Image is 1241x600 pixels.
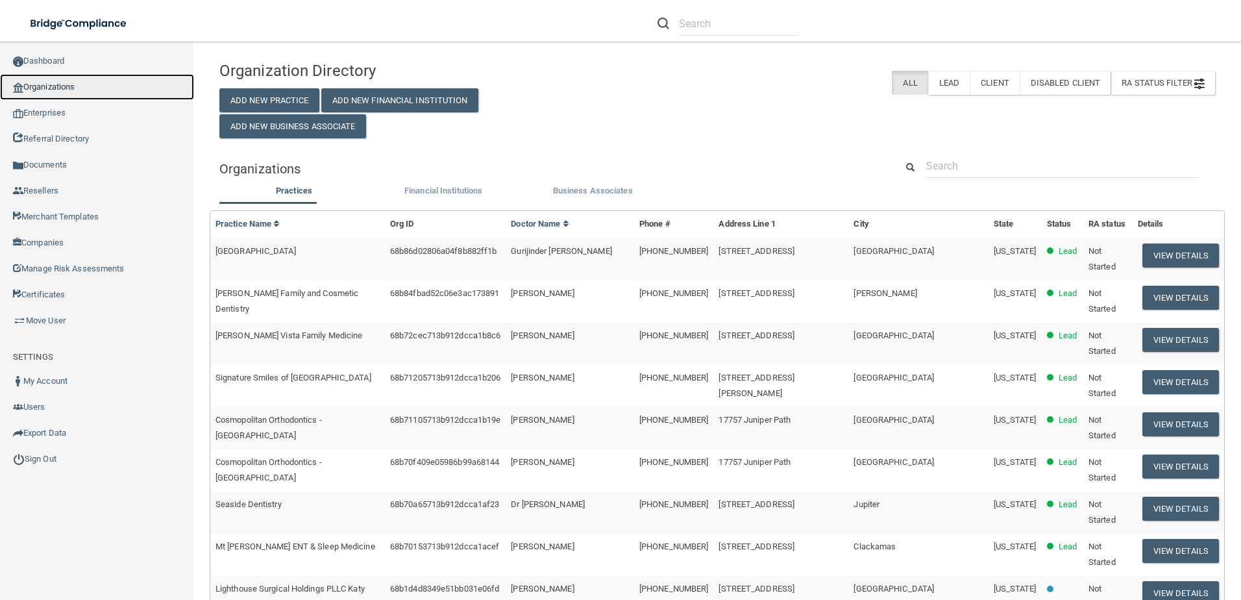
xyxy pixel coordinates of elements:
[679,12,798,36] input: Search
[215,457,322,482] span: Cosmopolitan Orthodontics - [GEOGRAPHIC_DATA]
[219,88,319,112] button: Add New Practice
[511,246,611,256] span: Gurijinder [PERSON_NAME]
[553,186,633,195] span: Business Associates
[13,453,25,465] img: ic_power_dark.7ecde6b1.png
[390,584,499,594] span: 68b1d4d8349e51bb031e06fd
[1142,244,1219,268] button: View Details
[719,499,794,509] span: [STREET_ADDRESS]
[511,331,574,340] span: [PERSON_NAME]
[1042,211,1083,238] th: Status
[713,211,848,238] th: Address Line 1
[13,376,23,386] img: ic_user_dark.df1a06c3.png
[639,457,708,467] span: [PHONE_NUMBER]
[13,349,53,365] label: SETTINGS
[892,71,928,95] label: All
[1020,71,1111,95] label: Disabled Client
[1088,373,1116,398] span: Not Started
[219,183,369,202] li: Practices
[215,415,322,440] span: Cosmopolitan Orthodontics - [GEOGRAPHIC_DATA]
[719,331,794,340] span: [STREET_ADDRESS]
[219,114,366,138] button: Add New Business Associate
[657,18,669,29] img: ic-search.3b580494.png
[994,246,1037,256] span: [US_STATE]
[854,415,934,425] span: [GEOGRAPHIC_DATA]
[276,186,312,195] span: Practices
[215,219,280,229] a: Practice Name
[989,211,1042,238] th: State
[1142,497,1219,521] button: View Details
[1142,455,1219,479] button: View Details
[511,288,574,298] span: [PERSON_NAME]
[1016,508,1225,560] iframe: Drift Widget Chat Controller
[511,219,569,229] a: Doctor Name
[1088,542,1116,567] span: Not Started
[639,542,708,551] span: [PHONE_NUMBER]
[390,415,500,425] span: 68b71105713b912dcca1b19e
[994,415,1037,425] span: [US_STATE]
[854,288,916,298] span: [PERSON_NAME]
[215,331,363,340] span: [PERSON_NAME] Vista Family Medicine
[994,331,1037,340] span: [US_STATE]
[511,542,574,551] span: [PERSON_NAME]
[994,542,1037,551] span: [US_STATE]
[994,457,1037,467] span: [US_STATE]
[13,160,23,171] img: icon-documents.8dae5593.png
[215,373,371,382] span: Signature Smiles of [GEOGRAPHIC_DATA]
[994,584,1037,594] span: [US_STATE]
[390,246,497,256] span: 68b86d02806a04f8b882ff1b
[518,183,667,202] li: Business Associate
[511,457,574,467] span: [PERSON_NAME]
[1194,79,1205,89] img: icon-filter@2x.21656d0b.png
[994,373,1037,382] span: [US_STATE]
[321,88,478,112] button: Add New Financial Institution
[390,288,499,298] span: 68b84fbad52c06e3ac173891
[404,186,482,195] span: Financial Institutions
[13,402,23,412] img: icon-users.e205127d.png
[1088,246,1116,271] span: Not Started
[1088,331,1116,356] span: Not Started
[970,71,1020,95] label: Client
[215,584,365,594] span: Lighthouse Surgical Holdings PLLC Katy
[390,457,499,467] span: 68b70f409e05986b99a68144
[511,415,574,425] span: [PERSON_NAME]
[1088,415,1116,440] span: Not Started
[994,288,1037,298] span: [US_STATE]
[1088,288,1116,314] span: Not Started
[13,56,23,67] img: ic_dashboard_dark.d01f4a41.png
[848,211,988,238] th: City
[1059,244,1077,259] p: Lead
[639,499,708,509] span: [PHONE_NUMBER]
[639,584,708,594] span: [PHONE_NUMBER]
[1059,497,1077,512] p: Lead
[1133,211,1224,238] th: Details
[390,542,499,551] span: 68b70153713b912dcca1acef
[511,584,574,594] span: [PERSON_NAME]
[639,331,708,340] span: [PHONE_NUMBER]
[719,288,794,298] span: [STREET_ADDRESS]
[854,457,934,467] span: [GEOGRAPHIC_DATA]
[511,499,585,509] span: Dr [PERSON_NAME]
[854,542,896,551] span: Clackamas
[511,373,574,382] span: [PERSON_NAME]
[215,542,375,551] span: Mt [PERSON_NAME] ENT & Sleep Medicine
[1059,455,1077,470] p: Lead
[219,162,877,176] h5: Organizations
[994,499,1037,509] span: [US_STATE]
[390,373,500,382] span: 68b71205713b912dcca1b206
[1059,370,1077,386] p: Lead
[1059,412,1077,428] p: Lead
[639,288,708,298] span: [PHONE_NUMBER]
[385,211,506,238] th: Org ID
[13,428,23,438] img: icon-export.b9366987.png
[1122,78,1205,88] span: RA Status Filter
[854,584,934,594] span: [GEOGRAPHIC_DATA]
[1083,211,1133,238] th: RA status
[215,288,358,314] span: [PERSON_NAME] Family and Cosmetic Dentistry
[854,331,934,340] span: [GEOGRAPHIC_DATA]
[1088,457,1116,482] span: Not Started
[634,211,713,238] th: Phone #
[13,109,23,118] img: enterprise.0d942306.png
[639,246,708,256] span: [PHONE_NUMBER]
[719,373,794,398] span: [STREET_ADDRESS][PERSON_NAME]
[1142,328,1219,352] button: View Details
